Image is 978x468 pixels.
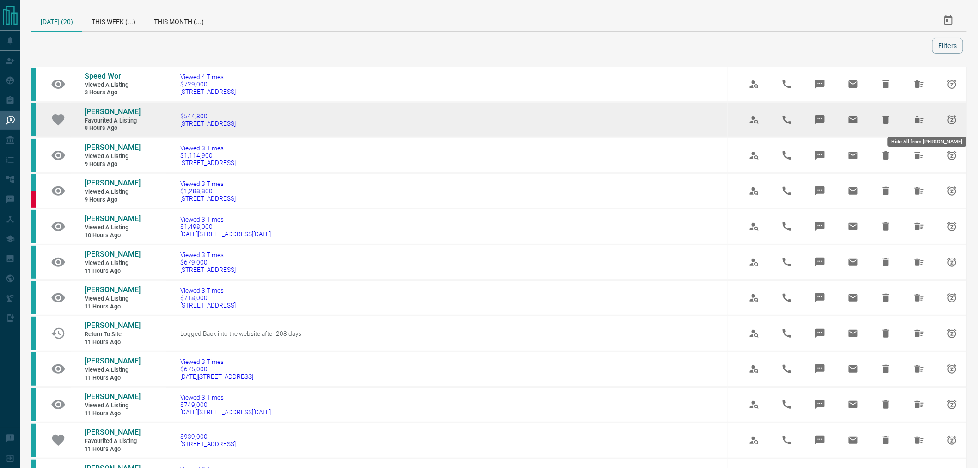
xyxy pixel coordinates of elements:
[743,322,765,345] span: View Profile
[809,109,831,131] span: Message
[85,72,140,81] a: Speed Worl
[180,230,271,238] span: [DATE][STREET_ADDRESS][DATE]
[180,373,253,380] span: [DATE][STREET_ADDRESS]
[875,144,897,166] span: Hide
[31,281,36,314] div: condos.ca
[842,394,864,416] span: Email
[85,285,140,295] a: [PERSON_NAME]
[85,188,140,196] span: Viewed a Listing
[85,250,141,259] span: [PERSON_NAME]
[180,152,236,159] span: $1,114,900
[180,88,236,95] span: [STREET_ADDRESS]
[776,358,798,380] span: Call
[875,216,897,238] span: Hide
[809,394,831,416] span: Message
[85,232,140,240] span: 10 hours ago
[908,144,930,166] span: Hide All from Wendy Tam
[776,429,798,451] span: Call
[809,287,831,309] span: Message
[908,73,930,95] span: Hide All from Speed Worl
[937,9,960,31] button: Select Date Range
[842,287,864,309] span: Email
[85,117,140,125] span: Favourited a Listing
[743,394,765,416] span: View Profile
[875,429,897,451] span: Hide
[82,9,145,31] div: This Week (...)
[85,357,140,366] a: [PERSON_NAME]
[809,73,831,95] span: Message
[180,195,236,202] span: [STREET_ADDRESS]
[31,210,36,243] div: condos.ca
[85,214,141,223] span: [PERSON_NAME]
[908,287,930,309] span: Hide All from Harnoor Shoker
[85,392,140,402] a: [PERSON_NAME]
[180,159,236,166] span: [STREET_ADDRESS]
[85,392,141,401] span: [PERSON_NAME]
[85,179,141,187] span: [PERSON_NAME]
[180,287,236,294] span: Viewed 3 Times
[842,251,864,273] span: Email
[842,358,864,380] span: Email
[85,428,141,437] span: [PERSON_NAME]
[31,9,82,32] div: [DATE] (20)
[85,143,140,153] a: [PERSON_NAME]
[85,428,140,437] a: [PERSON_NAME]
[908,251,930,273] span: Hide All from Harnoor Shoker
[180,259,236,266] span: $679,000
[180,440,236,448] span: [STREET_ADDRESS]
[941,144,963,166] span: Snooze
[180,144,236,166] a: Viewed 3 Times$1,114,900[STREET_ADDRESS]
[85,410,140,418] span: 11 hours ago
[941,287,963,309] span: Snooze
[85,107,140,117] a: [PERSON_NAME]
[85,160,140,168] span: 9 hours ago
[85,303,140,311] span: 11 hours ago
[809,144,831,166] span: Message
[85,339,140,346] span: 11 hours ago
[776,109,798,131] span: Call
[31,352,36,386] div: condos.ca
[875,251,897,273] span: Hide
[85,402,140,410] span: Viewed a Listing
[743,429,765,451] span: View Profile
[875,73,897,95] span: Hide
[180,294,236,302] span: $718,000
[908,109,930,131] span: Hide All from Darlene Rigo
[31,103,36,136] div: condos.ca
[809,216,831,238] span: Message
[180,401,271,408] span: $749,000
[842,144,864,166] span: Email
[776,180,798,202] span: Call
[31,246,36,279] div: condos.ca
[180,120,236,127] span: [STREET_ADDRESS]
[85,295,140,303] span: Viewed a Listing
[875,109,897,131] span: Hide
[743,144,765,166] span: View Profile
[31,191,36,208] div: property.ca
[180,330,301,337] span: Logged Back into the website after 208 days
[180,144,236,152] span: Viewed 3 Times
[875,287,897,309] span: Hide
[842,429,864,451] span: Email
[842,109,864,131] span: Email
[776,144,798,166] span: Call
[180,358,253,365] span: Viewed 3 Times
[180,358,253,380] a: Viewed 3 Times$675,000[DATE][STREET_ADDRESS]
[85,321,140,331] a: [PERSON_NAME]
[180,223,271,230] span: $1,498,000
[776,73,798,95] span: Call
[85,285,141,294] span: [PERSON_NAME]
[776,322,798,345] span: Call
[180,73,236,95] a: Viewed 4 Times$729,000[STREET_ADDRESS]
[743,287,765,309] span: View Profile
[31,388,36,421] div: condos.ca
[743,109,765,131] span: View Profile
[932,38,963,54] button: Filters
[85,267,140,275] span: 11 hours ago
[85,214,140,224] a: [PERSON_NAME]
[941,73,963,95] span: Snooze
[180,302,236,309] span: [STREET_ADDRESS]
[85,250,140,259] a: [PERSON_NAME]
[180,287,236,309] a: Viewed 3 Times$718,000[STREET_ADDRESS]
[145,9,213,31] div: This Month (...)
